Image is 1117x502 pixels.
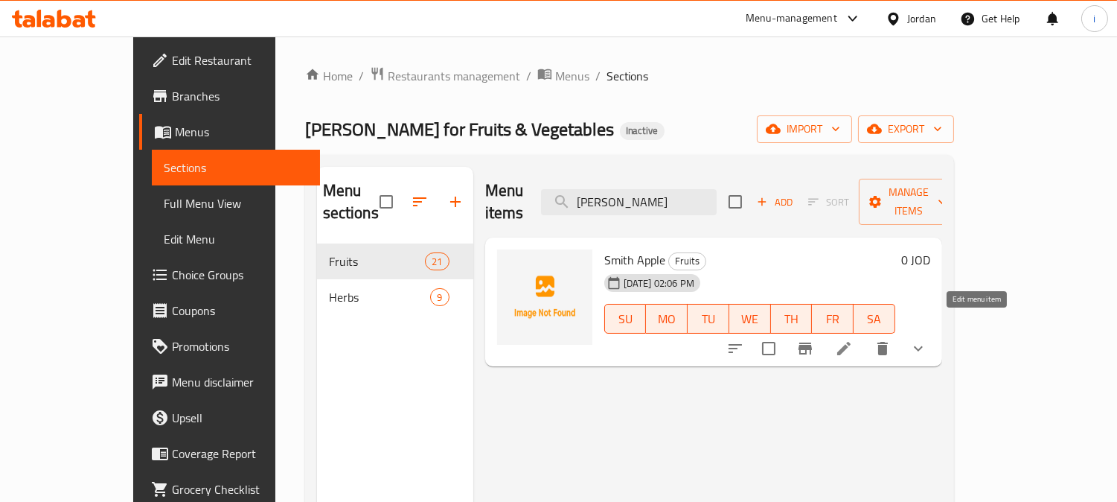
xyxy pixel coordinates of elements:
span: Choice Groups [172,266,308,284]
span: Coverage Report [172,445,308,463]
li: / [595,67,601,85]
span: Upsell [172,409,308,427]
span: Select all sections [371,186,402,217]
span: Full Menu View [164,194,308,212]
button: FR [812,304,854,334]
span: Smith Apple [604,249,665,271]
a: Menus [537,66,589,86]
button: TU [688,304,729,334]
span: SA [860,308,889,330]
a: Upsell [139,400,320,436]
span: [PERSON_NAME] for Fruits & Vegetables [305,112,614,146]
a: Coupons [139,293,320,328]
span: Sections [606,67,649,85]
div: Inactive [620,122,665,140]
button: Add [751,191,798,214]
span: Manage items [871,183,947,220]
span: SU [611,308,641,330]
a: Branches [139,78,320,114]
nav: breadcrumb [305,66,954,86]
button: export [858,115,954,143]
li: / [359,67,364,85]
button: sort-choices [717,331,753,366]
span: Select to update [753,333,784,364]
span: Fruits [329,252,426,270]
a: Choice Groups [139,257,320,293]
span: i [1093,10,1095,27]
button: Add section [438,184,473,220]
div: items [425,252,449,270]
span: Edit Restaurant [172,51,308,69]
a: Edit Menu [152,221,320,257]
span: Inactive [620,124,665,137]
span: Coupons [172,302,308,320]
h2: Menu items [485,179,524,224]
span: Edit Menu [164,230,308,248]
span: WE [735,308,765,330]
span: Select section [720,186,751,217]
span: MO [652,308,682,330]
div: Fruits21 [317,244,473,279]
a: Full Menu View [152,185,320,221]
span: Menus [175,123,308,141]
span: Branches [172,87,308,105]
a: Sections [152,150,320,185]
span: Select section first [798,191,859,214]
span: export [870,120,942,139]
div: items [430,288,449,306]
button: Branch-specific-item [787,331,823,366]
span: 9 [431,290,448,305]
span: Sections [164,159,308,177]
div: Jordan [907,10,936,27]
span: FR [818,308,848,330]
input: search [541,189,717,215]
a: Promotions [139,328,320,364]
div: Herbs9 [317,279,473,315]
span: Sort sections [402,184,438,220]
h2: Menu sections [323,179,380,224]
a: Home [305,67,353,85]
a: Menus [139,114,320,150]
span: 21 [426,255,448,269]
svg: Show Choices [909,340,927,358]
span: Promotions [172,337,308,355]
span: Add item [751,191,798,214]
button: show more [900,331,936,366]
span: Fruits [669,252,705,270]
span: Grocery Checklist [172,480,308,498]
a: Coverage Report [139,436,320,471]
nav: Menu sections [317,238,473,321]
button: SU [604,304,647,334]
span: Menu disclaimer [172,373,308,391]
a: Menu disclaimer [139,364,320,400]
button: delete [865,331,900,366]
span: TH [777,308,807,330]
button: MO [646,304,688,334]
button: import [757,115,852,143]
span: import [769,120,840,139]
span: Add [755,194,795,211]
a: Restaurants management [370,66,520,86]
h6: 0 JOD [901,250,930,270]
span: [DATE] 02:06 PM [618,276,700,290]
span: Herbs [329,288,431,306]
div: Fruits [668,252,706,270]
button: SA [854,304,895,334]
li: / [526,67,531,85]
a: Edit Restaurant [139,42,320,78]
button: TH [771,304,813,334]
img: Smith Apple [497,250,592,345]
span: Restaurants management [388,67,520,85]
span: TU [694,308,723,330]
button: WE [729,304,771,334]
span: Menus [555,67,589,85]
button: Manage items [859,179,958,225]
div: Menu-management [746,10,837,28]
